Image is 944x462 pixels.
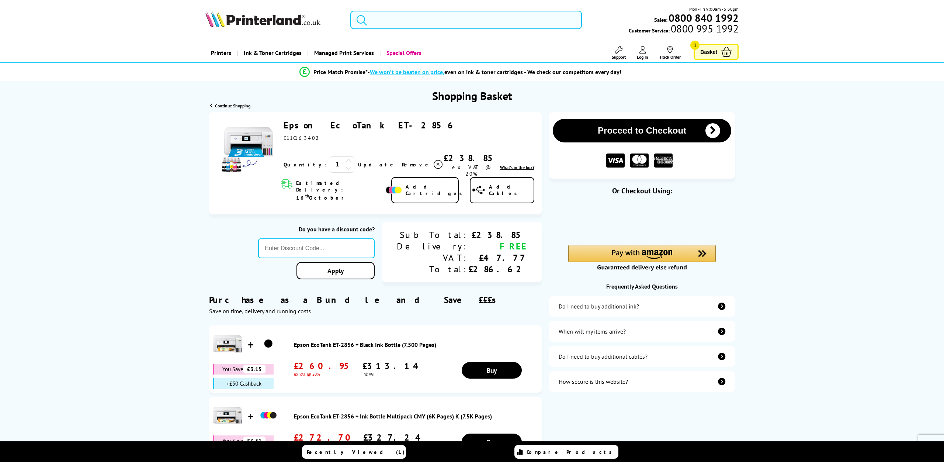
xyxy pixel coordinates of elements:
a: secure-website [549,371,735,392]
a: Epson EcoTank ET-2856 + Ink Bottle Multipack CMY (6K Pages) K (7.5K Pages) [294,413,538,420]
div: FREE [468,241,527,252]
span: 1 [690,41,700,50]
img: Printerland Logo [205,11,320,27]
span: Basket [700,47,717,57]
button: Proceed to Checkout [553,119,731,142]
span: £272.70 [294,432,356,443]
a: lnk_inthebox [500,165,534,170]
div: How secure is this website? [559,378,628,385]
span: We won’t be beaten on price, [370,68,444,76]
a: Basket 1 [694,44,739,60]
a: Continue Shopping [210,103,250,108]
div: You Save [213,364,274,375]
a: Recently Viewed (1) [302,445,406,459]
div: - even on ink & toner cartridges - We check our competitors every day! [368,68,621,76]
a: Ink & Toner Cartridges [237,44,307,62]
span: Remove [402,161,431,168]
a: Buy [462,434,522,450]
span: £260.95 [294,360,355,372]
div: Frequently Asked Questions [549,283,735,290]
a: Special Offers [379,44,427,62]
span: C11CJ63402 [284,135,320,141]
div: Sub Total: [397,229,468,241]
span: Price Match Promise* [313,68,368,76]
div: Save on time, delivery and running costs [209,307,542,315]
div: £47.77 [468,252,527,263]
input: Enter Discount Code... [258,238,375,258]
span: Sales: [654,16,667,23]
span: Add Cables [489,183,534,197]
div: Do I need to buy additional cables? [559,353,648,360]
a: 0800 840 1992 [667,14,739,21]
div: £286.62 [468,263,527,275]
a: Apply [296,262,375,279]
span: Estimated Delivery: 16 October [296,180,384,201]
a: Delete item from your basket [402,159,444,170]
li: modal_Promise [181,66,740,79]
div: Do I need to buy additional ink? [559,303,639,310]
a: Support [612,46,626,60]
div: Purchase as a Bundle and Save £££s [209,283,542,315]
span: 0800 995 1992 [670,25,739,32]
a: Track Order [659,46,681,60]
span: £3.15 [243,365,265,373]
div: Total: [397,263,468,275]
a: Compare Products [514,445,618,459]
div: VAT: [397,252,468,263]
div: £238.85 [468,229,527,241]
a: Printers [205,44,237,62]
img: Epson EcoTank ET-2856 + Ink Bottle Multipack CMY (6K Pages) K (7.5K Pages) [213,401,242,430]
sup: th [305,193,309,199]
span: Mon - Fri 9:00am - 5:30pm [689,6,739,13]
b: 0800 840 1992 [669,11,739,25]
span: Add Cartridges [406,183,466,197]
a: items-arrive [549,321,735,342]
span: ex VAT @ 20% [452,164,491,177]
span: £327.24 [363,432,428,443]
span: Support [612,54,626,60]
img: Epson EcoTank ET-2856 + Ink Bottle Multipack CMY (6K Pages) K (7.5K Pages) [259,406,278,425]
img: American Express [654,154,673,168]
div: Or Checkout Using: [549,186,735,196]
div: Do you have a discount code? [258,225,375,233]
img: VISA [606,154,625,168]
span: £3.51 [243,437,265,445]
a: Printerland Logo [205,11,341,29]
iframe: PayPal [568,207,716,224]
img: Epson EcoTank ET-2856 [221,120,276,175]
img: Epson EcoTank ET-2856 + Black Ink Bottle (7,500 Pages) [259,335,278,353]
img: Add Cartridges [386,186,402,194]
div: £238.85 [444,152,499,164]
span: Compare Products [527,449,616,455]
a: additional-ink [549,296,735,317]
div: +£50 Cashback [213,378,274,389]
a: Epson EcoTank ET-2856 + Black Ink Bottle (7,500 Pages) [294,341,538,348]
span: Log In [637,54,648,60]
h1: Shopping Basket [432,89,512,103]
span: Recently Viewed (1) [307,449,405,455]
span: £313.14 [362,360,426,372]
div: Amazon Pay - Use your Amazon account [568,245,716,271]
span: Ink & Toner Cartridges [244,44,302,62]
img: Epson EcoTank ET-2856 + Black Ink Bottle (7,500 Pages) [213,329,242,359]
a: Buy [462,362,522,379]
div: Delivery: [397,241,468,252]
a: Epson EcoTank ET-2856 [284,120,456,131]
span: ex VAT @ 20% [294,372,355,377]
span: Customer Service: [629,25,739,34]
span: Quantity: [284,161,327,168]
span: What's in the box? [500,165,534,170]
a: additional-cables [549,346,735,367]
div: When will my items arrive? [559,328,626,335]
span: Continue Shopping [215,103,250,108]
img: MASTER CARD [630,154,649,168]
a: Update [358,161,396,168]
a: Log In [637,46,648,60]
span: inc VAT [362,372,426,377]
div: You Save [213,435,274,446]
a: Managed Print Services [307,44,379,62]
